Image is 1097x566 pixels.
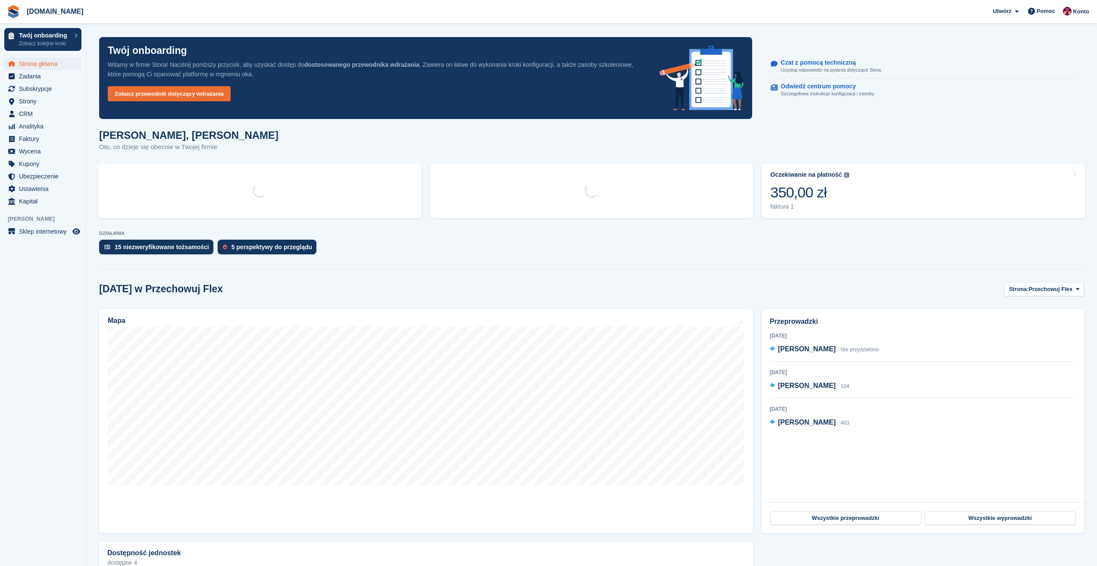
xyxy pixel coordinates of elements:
[925,511,1075,525] a: Wszystkie wyprowadzki
[781,83,868,90] p: Odwiedź centrum pomocy
[770,184,849,201] div: 350,00 zł
[4,225,81,238] a: menu
[107,549,181,557] h2: Dostępność jednostek
[4,133,81,145] a: menu
[4,183,81,195] a: menu
[4,145,81,157] a: menu
[99,129,278,141] h1: [PERSON_NAME], [PERSON_NAME]
[844,172,849,178] img: icon-info-grey-7440780725fd019a000dd9b08b2336e03edf1995a4989e88bcd33f0948082b44.svg
[771,78,1076,102] a: Odwiedź centrum pomocy Szczegółowe instrukcje konfiguracji i zasoby.
[841,383,849,389] span: 104
[771,55,1076,78] a: Czat z pomocą techniczną Uzyskaj odpowiedzi na pytania dotyczące Stora.
[4,158,81,170] a: menu
[770,203,849,210] div: faktura 1
[108,46,187,56] p: Twój onboarding
[1073,7,1089,16] span: Konto
[19,170,71,182] span: Ubezpieczenie
[778,382,836,389] span: [PERSON_NAME]
[4,120,81,132] a: menu
[19,120,71,132] span: Analityka
[1004,282,1084,297] button: Strona: Przechowuj Flex
[7,5,20,18] img: stora-icon-8386f47178a22dfd0bd8f6a31ec36ba5ce8667c1dd55bd0f319d3a0aa187defe.svg
[770,381,850,392] a: [PERSON_NAME] 104
[993,7,1011,16] span: Utwórz
[223,244,227,250] img: prospect-51fa495bee0391a8d652442698ab0144808aea92771e9ea1ae160a38d050c398.svg
[19,95,71,107] span: Strony
[19,40,70,47] p: Zobacz kolejne kroki
[770,171,842,178] div: Oczekiwanie na płatność
[19,195,71,207] span: Kapitał
[99,142,278,152] p: Oto, co dzieje się obecnie w Twojej firmie
[4,95,81,107] a: menu
[218,240,321,259] a: 5 perspektywy do przeglądu
[4,170,81,182] a: menu
[4,83,81,95] a: menu
[781,59,875,66] p: Czat z pomocą techniczną
[108,86,231,101] a: Zobacz przewodnik dotyczący wdrażania
[23,4,87,19] a: [DOMAIN_NAME]
[99,283,223,295] h2: [DATE] w Przechowuj Flex
[1028,285,1072,294] span: Przechowuj Flex
[841,347,879,353] span: Nie przydzielono
[108,60,646,79] p: Witamy w firmie Stora! Naciśnij poniższy przycisk, aby uzyskać dostęp do . Zawiera on łatwe do wy...
[770,405,1076,413] div: [DATE]
[1063,7,1072,16] img: Mateusz Kacwin
[4,70,81,82] a: menu
[778,345,836,353] span: [PERSON_NAME]
[770,369,1076,376] div: [DATE]
[770,511,921,525] a: Wszystkie przeprowadzki
[304,61,419,68] strong: dostosowanego przewodnika wdrażania
[107,560,745,566] p: dostępne 4
[4,195,81,207] a: menu
[4,58,81,70] a: menu
[19,83,71,95] span: Subskrypcje
[104,244,110,250] img: verify_identity-adf6edd0f0f0b5bbfe63781bf79b02c33cf7c696d77639b501bdc392416b5a36.svg
[19,133,71,145] span: Faktury
[19,225,71,238] span: Sklep internetowy
[781,66,882,74] p: Uzyskaj odpowiedzi na pytania dotyczące Stora.
[115,244,209,250] div: 15 niezweryfikowane tożsamości
[19,158,71,170] span: Kupony
[1009,285,1029,294] span: Strona:
[99,240,218,259] a: 15 niezweryfikowane tożsamości
[770,316,1076,327] h2: Przeprowadzki
[99,231,1084,236] p: DZIAŁANIA
[762,163,1085,218] a: Oczekiwanie na płatność 350,00 zł faktura 1
[231,244,313,250] div: 5 perspektywy do przeglądu
[8,215,86,223] span: [PERSON_NAME]
[659,46,744,110] img: onboarding-info-6c161a55d2c0e0a8cae90662b2fe09162a5109e8cc188191df67fb4f79e88e88.svg
[99,309,753,533] a: Mapa
[770,417,850,428] a: [PERSON_NAME] 403
[1037,7,1055,16] span: Pomoc
[71,226,81,237] a: Podgląd sklepu
[19,58,71,70] span: Strona główna
[770,332,1076,340] div: [DATE]
[781,90,875,97] p: Szczegółowe instrukcje konfiguracji i zasoby.
[770,344,879,355] a: [PERSON_NAME] Nie przydzielono
[778,419,836,426] span: [PERSON_NAME]
[108,317,125,325] h2: Mapa
[841,420,849,426] span: 403
[4,108,81,120] a: menu
[19,183,71,195] span: Ustawienia
[4,28,81,51] a: Twój onboarding Zobacz kolejne kroki
[19,108,71,120] span: CRM
[19,145,71,157] span: Wycena
[19,32,70,38] p: Twój onboarding
[19,70,71,82] span: Zadania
